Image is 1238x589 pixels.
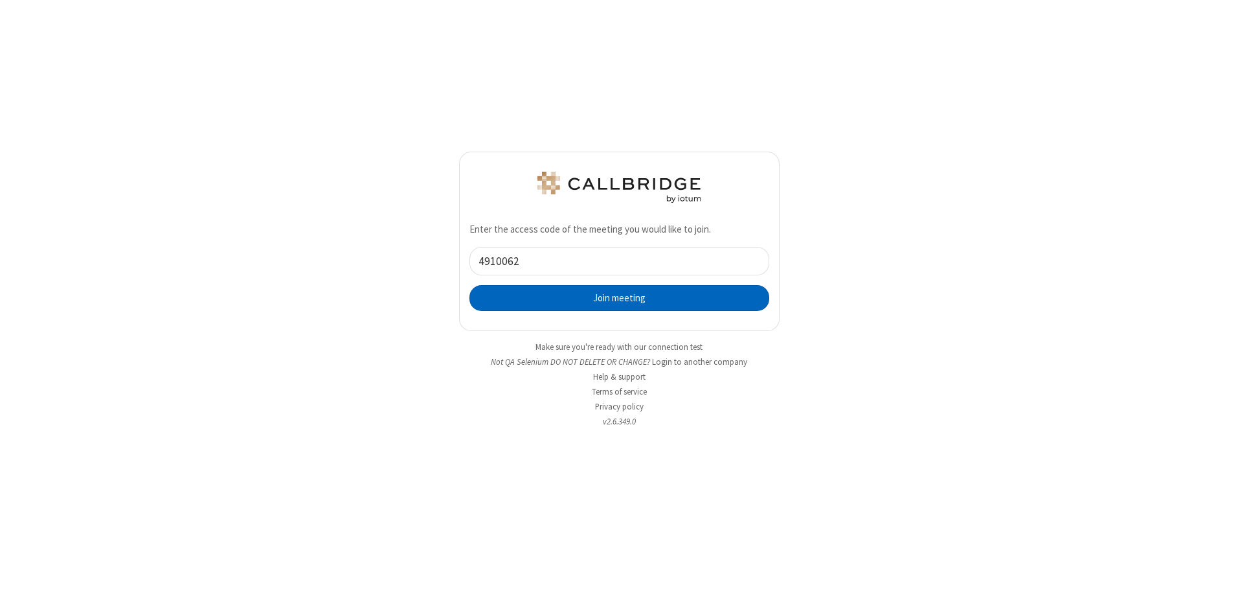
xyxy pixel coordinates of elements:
[469,285,769,311] button: Join meeting
[595,401,644,412] a: Privacy policy
[469,222,769,237] p: Enter the access code of the meeting you would like to join.
[535,172,703,203] img: QA Selenium DO NOT DELETE OR CHANGE
[593,371,646,382] a: Help & support
[459,415,780,428] li: v2.6.349.0
[469,247,769,276] input: Enter access code
[592,386,647,397] a: Terms of service
[652,356,747,368] button: Login to another company
[459,356,780,368] li: Not QA Selenium DO NOT DELETE OR CHANGE?
[535,341,703,352] a: Make sure you're ready with our connection test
